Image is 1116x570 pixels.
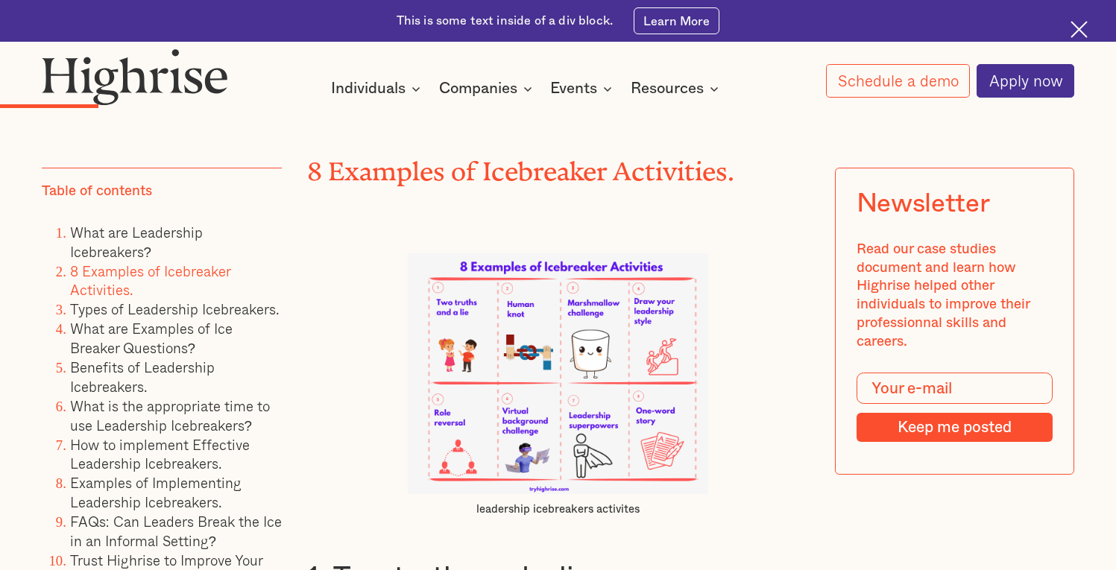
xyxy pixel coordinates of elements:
[631,80,704,98] div: Resources
[397,13,614,29] div: This is some text inside of a div block.
[439,80,517,98] div: Companies
[70,259,230,300] a: 8 Examples of Icebreaker Activities.
[70,510,282,551] a: FAQs: Can Leaders Break the Ice in an Informal Setting?
[331,80,406,98] div: Individuals
[408,253,708,494] img: leadership icebreakers activites
[307,151,808,180] h2: 8 Examples of Icebreaker Activities.
[70,433,250,474] a: How to implement Effective Leadership Icebreakers.
[439,80,537,98] div: Companies
[826,64,970,98] a: Schedule a demo
[331,80,425,98] div: Individuals
[856,373,1052,442] form: Modal Form
[977,64,1074,98] a: Apply now
[856,240,1052,351] div: Read our case studies document and learn how Highrise helped other individuals to improve their p...
[42,48,228,105] img: Highrise logo
[856,189,989,220] div: Newsletter
[70,317,233,358] a: What are Examples of Ice Breaker Questions?
[70,221,203,262] a: What are Leadership Icebreakers?
[550,80,597,98] div: Events
[550,80,617,98] div: Events
[408,502,708,517] figcaption: leadership icebreakers activites
[70,356,215,397] a: Benefits of Leadership Icebreakers.
[70,472,242,513] a: Examples of Implementing Leadership Icebreakers.
[856,413,1052,442] input: Keep me posted
[42,182,152,200] div: Table of contents
[70,395,270,436] a: What is the appropriate time to use Leadership Icebreakers?
[1071,21,1088,38] img: Cross icon
[70,298,280,320] a: Types of Leadership Icebreakers.
[631,80,723,98] div: Resources
[856,373,1052,404] input: Your e-mail
[634,7,719,34] a: Learn More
